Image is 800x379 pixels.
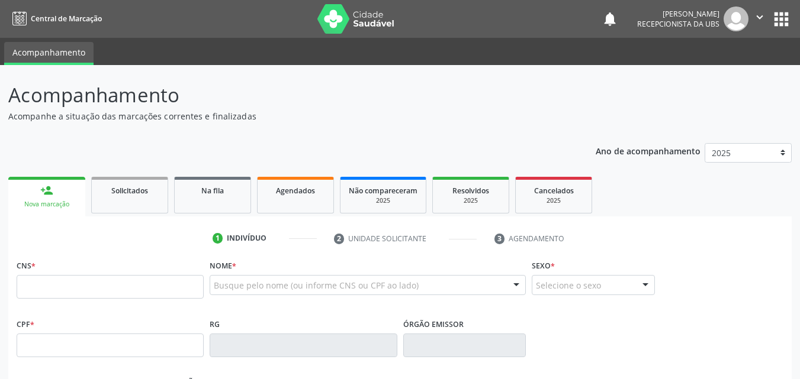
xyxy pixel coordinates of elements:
[210,257,236,275] label: Nome
[771,9,792,30] button: apps
[213,233,223,244] div: 1
[214,279,419,291] span: Busque pelo nome (ou informe CNS ou CPF ao lado)
[637,19,719,29] span: Recepcionista da UBS
[17,315,34,333] label: CPF
[724,7,748,31] img: img
[210,315,220,333] label: RG
[8,110,557,122] p: Acompanhe a situação das marcações correntes e finalizadas
[748,7,771,31] button: 
[8,80,557,110] p: Acompanhamento
[276,186,315,196] span: Agendados
[441,196,500,205] div: 2025
[524,196,583,205] div: 2025
[17,200,77,209] div: Nova marcação
[534,186,574,196] span: Cancelados
[111,186,148,196] span: Solicitados
[40,184,53,197] div: person_add
[602,11,618,27] button: notifications
[227,233,266,244] div: Indivíduo
[349,196,417,205] div: 2025
[8,9,102,28] a: Central de Marcação
[349,186,417,196] span: Não compareceram
[596,143,701,158] p: Ano de acompanhamento
[4,42,94,65] a: Acompanhamento
[452,186,489,196] span: Resolvidos
[753,11,766,24] i: 
[403,315,464,333] label: Órgão emissor
[532,257,555,275] label: Sexo
[201,186,224,196] span: Na fila
[536,279,601,291] span: Selecione o sexo
[31,14,102,24] span: Central de Marcação
[637,9,719,19] div: [PERSON_NAME]
[17,257,36,275] label: CNS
